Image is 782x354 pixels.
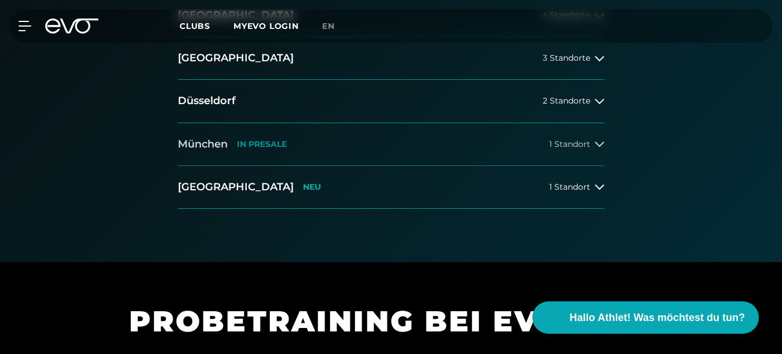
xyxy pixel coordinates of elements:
[178,180,294,194] h2: [GEOGRAPHIC_DATA]
[178,80,604,123] button: Düsseldorf2 Standorte
[543,97,590,105] span: 2 Standorte
[178,137,228,152] h2: München
[543,54,590,62] span: 3 Standorte
[180,21,210,31] span: Clubs
[549,140,590,149] span: 1 Standort
[178,37,604,80] button: [GEOGRAPHIC_DATA]3 Standorte
[178,51,294,65] h2: [GEOGRAPHIC_DATA]
[129,303,651,340] h1: PROBETRAINING BEI EVO
[322,21,335,31] span: en
[303,182,321,192] p: NEU
[569,310,745,326] span: Hallo Athlet! Was möchtest du tun?
[178,123,604,166] button: MünchenIN PRESALE1 Standort
[532,301,759,334] button: Hallo Athlet! Was möchtest du tun?
[322,20,349,33] a: en
[178,94,236,108] h2: Düsseldorf
[233,21,299,31] a: MYEVO LOGIN
[180,20,233,31] a: Clubs
[178,166,604,209] button: [GEOGRAPHIC_DATA]NEU1 Standort
[549,183,590,191] span: 1 Standort
[237,139,287,149] p: IN PRESALE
